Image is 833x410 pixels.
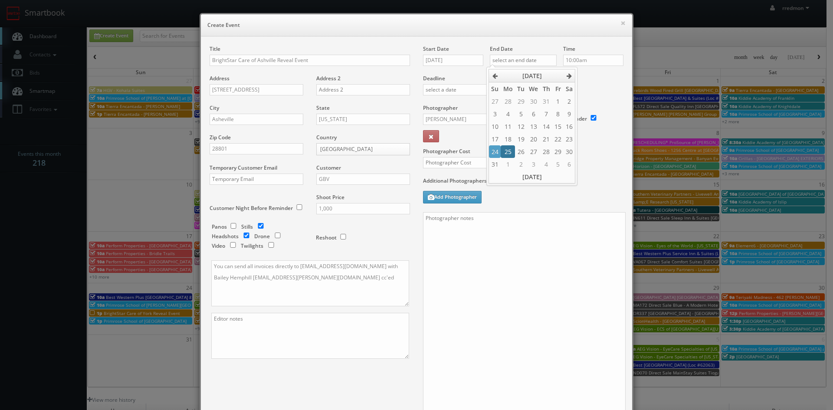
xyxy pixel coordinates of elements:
th: Su [489,82,501,95]
label: Customer [316,164,341,171]
input: Select a state [316,114,410,125]
td: 12 [515,120,527,133]
td: 28 [501,95,515,108]
td: 26 [515,145,527,158]
th: Fr [552,82,564,95]
td: 30 [564,145,575,158]
label: Additional Photographers [423,177,623,189]
input: Select a photographer [423,114,510,125]
label: Panos [212,223,227,230]
input: select a date [423,84,488,95]
td: 18 [501,133,515,145]
td: 27 [489,95,501,108]
label: Twilights [241,242,263,249]
td: 3 [489,108,501,120]
input: Select a customer [316,174,410,185]
td: 1 [501,158,515,171]
input: Zip Code [210,143,303,154]
th: [DATE] [489,171,575,183]
label: Stills [241,223,253,230]
td: 13 [527,120,540,133]
td: 10 [489,120,501,133]
td: 28 [541,145,552,158]
th: Mo [501,82,515,95]
label: Country [316,134,337,141]
td: 11 [501,120,515,133]
label: Photographer [423,104,458,112]
label: Start Date [423,45,449,52]
th: Tu [515,82,527,95]
label: Address 2 [316,75,341,82]
td: 8 [552,108,564,120]
th: Th [541,82,552,95]
th: Sa [564,82,575,95]
label: Reshoot [316,234,337,241]
td: 4 [501,108,515,120]
th: [DATE] [501,69,564,82]
td: 6 [527,108,540,120]
td: 21 [541,133,552,145]
td: 29 [515,95,527,108]
h6: Create Event [207,21,626,30]
td: 31 [489,158,501,171]
td: 14 [541,120,552,133]
label: Address [210,75,230,82]
label: State [316,104,330,112]
input: City [210,114,303,125]
input: Address [210,84,303,95]
label: Video [212,242,225,249]
input: Shoot Price [316,203,410,214]
td: 3 [527,158,540,171]
input: Temporary Email [210,174,303,185]
td: 16 [564,120,575,133]
td: 19 [515,133,527,145]
td: 29 [552,145,564,158]
td: 30 [527,95,540,108]
td: 4 [541,158,552,171]
span: [GEOGRAPHIC_DATA] [320,144,398,155]
button: × [620,20,626,26]
button: Add Photographer [423,191,482,203]
td: 24 [489,145,501,158]
input: select a date [423,55,483,66]
td: 15 [552,120,564,133]
label: Time [563,45,575,52]
input: Address 2 [316,84,410,95]
label: Customer Night Before Reminder [210,204,293,212]
a: [GEOGRAPHIC_DATA] [316,143,410,155]
label: End Date [490,45,513,52]
label: Temporary Customer Email [210,164,277,171]
label: Zip Code [210,134,231,141]
td: 23 [564,133,575,145]
input: Photographer Cost [423,157,523,168]
input: Title [210,55,410,66]
label: Photographer Cost [416,148,630,155]
label: Deadline [416,75,630,82]
td: 5 [552,158,564,171]
td: 31 [541,95,552,108]
td: 6 [564,158,575,171]
td: 2 [564,95,575,108]
label: Drone [254,233,270,240]
label: Headshots [212,233,239,240]
th: We [527,82,540,95]
td: 1 [552,95,564,108]
td: 2 [515,158,527,171]
input: select an end date [490,55,557,66]
td: 7 [541,108,552,120]
label: Title [210,45,220,52]
label: City [210,104,219,112]
td: 22 [552,133,564,145]
td: 9 [564,108,575,120]
td: 20 [527,133,540,145]
td: 27 [527,145,540,158]
td: 25 [501,145,515,158]
td: 17 [489,133,501,145]
td: 5 [515,108,527,120]
label: Shoot Price [316,194,344,201]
